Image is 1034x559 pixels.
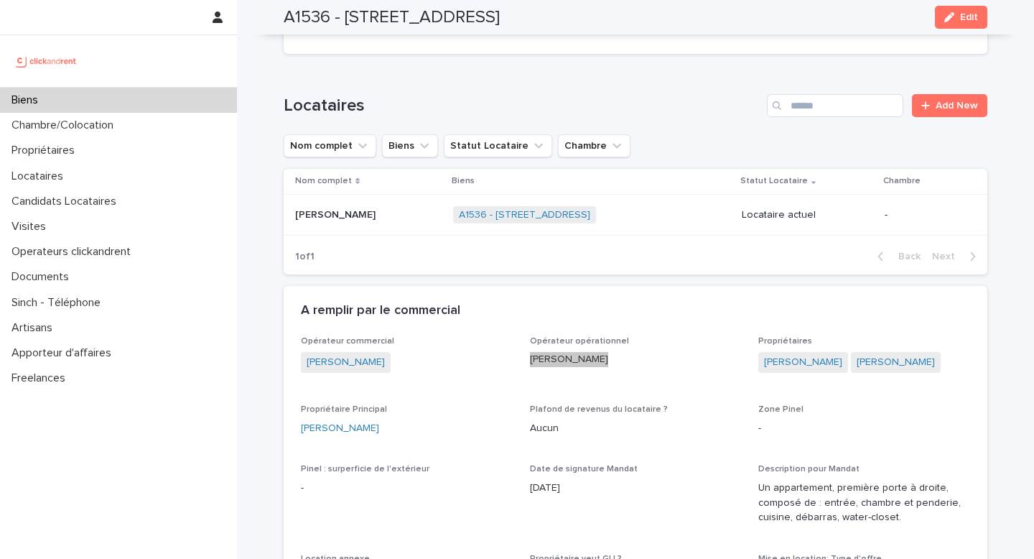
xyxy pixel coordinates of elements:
[6,296,112,310] p: Sinch - Téléphone
[857,355,935,370] a: [PERSON_NAME]
[459,209,590,221] a: A1536 - [STREET_ADDRESS]
[530,481,742,496] p: [DATE]
[284,194,987,236] tr: [PERSON_NAME][PERSON_NAME] A1536 - [STREET_ADDRESS] Locataire actuel-
[912,94,987,117] a: Add New
[530,352,608,367] a: [PERSON_NAME]
[295,173,352,189] p: Nom complet
[758,481,970,525] p: Un appartement, première porte à droite, composé de : entrée, chambre et penderie, cuisine, débar...
[936,101,978,111] span: Add New
[758,405,804,414] span: Zone Pinel
[530,405,668,414] span: Plafond de revenus du locataire ?
[307,355,385,370] a: [PERSON_NAME]
[960,12,978,22] span: Edit
[926,250,987,263] button: Next
[6,144,86,157] p: Propriétaires
[6,270,80,284] p: Documents
[885,209,964,221] p: -
[890,251,921,262] span: Back
[883,173,921,189] p: Chambre
[444,134,552,157] button: Statut Locataire
[530,421,742,436] p: Aucun
[6,195,128,208] p: Candidats Locataires
[301,421,379,436] a: [PERSON_NAME]
[452,173,475,189] p: Biens
[740,173,808,189] p: Statut Locataire
[764,355,842,370] a: [PERSON_NAME]
[382,134,438,157] button: Biens
[295,206,378,221] p: [PERSON_NAME]
[767,94,903,117] input: Search
[558,134,630,157] button: Chambre
[301,405,387,414] span: Propriétaire Principal
[301,303,460,319] h2: A remplir par le commercial
[284,134,376,157] button: Nom complet
[758,337,812,346] span: Propriétaires
[530,337,629,346] span: Opérateur opérationnel
[6,346,123,360] p: Apporteur d'affaires
[935,6,987,29] button: Edit
[758,465,860,473] span: Description pour Mandat
[530,465,638,473] span: Date de signature Mandat
[284,7,500,28] h2: A1536 - [STREET_ADDRESS]
[742,209,873,221] p: Locataire actuel
[284,96,761,116] h1: Locataires
[866,250,926,263] button: Back
[6,119,125,132] p: Chambre/Colocation
[758,421,970,436] p: -
[932,251,964,262] span: Next
[284,239,326,274] p: 1 of 1
[6,93,50,107] p: Biens
[11,47,81,75] img: UCB0brd3T0yccxBKYDjQ
[301,465,429,473] span: Pinel : surperficie de l'extérieur
[6,245,142,259] p: Operateurs clickandrent
[301,337,394,346] span: Opérateur commercial
[6,321,64,335] p: Artisans
[6,371,77,385] p: Freelances
[6,170,75,183] p: Locataires
[6,220,57,234] p: Visites
[301,481,513,496] p: -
